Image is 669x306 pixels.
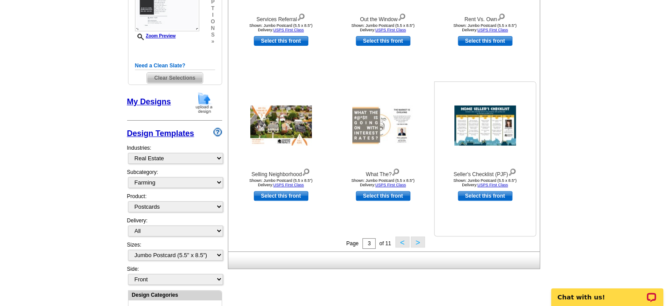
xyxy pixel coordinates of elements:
img: view design details [398,11,406,21]
img: Selling Neighborhood [250,106,312,146]
a: Zoom Preview [135,33,176,38]
img: What The? [352,106,414,146]
div: Sizes: [127,241,222,265]
iframe: LiveChat chat widget [545,278,669,306]
a: USPS First Class [477,183,508,187]
div: Side: [127,265,222,286]
span: s [211,32,215,38]
a: use this design [458,191,512,201]
div: Rent Vs. Own [437,11,534,23]
a: use this design [356,191,410,201]
img: view design details [497,11,505,21]
img: design-wizard-help-icon.png [213,128,222,136]
span: t [211,5,215,12]
div: Shown: Jumbo Postcard (5.5 x 8.5") Delivery: [233,178,329,187]
span: Page [346,240,358,247]
div: Shown: Jumbo Postcard (5.5 x 8.5") Delivery: [437,23,534,32]
div: Subcategory: [127,168,222,192]
img: view design details [297,11,305,21]
a: USPS First Class [273,183,304,187]
img: view design details [391,166,400,176]
a: USPS First Class [477,28,508,32]
span: i [211,12,215,18]
a: use this design [458,36,512,46]
a: use this design [356,36,410,46]
a: USPS First Class [375,183,406,187]
span: o [211,18,215,25]
div: Shown: Jumbo Postcard (5.5 x 8.5") Delivery: [335,178,431,187]
span: of 11 [379,240,391,247]
div: Seller's Checklist (PJF) [437,166,534,178]
a: USPS First Class [273,28,304,32]
img: Seller's Checklist (PJF) [454,106,516,146]
span: » [211,38,215,45]
button: > [411,236,425,247]
img: view design details [302,166,310,176]
button: < [395,236,409,247]
div: Selling Neighborhood [233,166,329,178]
div: Design Categories [128,291,222,299]
div: Shown: Jumbo Postcard (5.5 x 8.5") Delivery: [437,178,534,187]
div: Shown: Jumbo Postcard (5.5 x 8.5") Delivery: [335,23,431,32]
a: Design Templates [127,129,194,138]
a: USPS First Class [375,28,406,32]
div: What The? [335,166,431,178]
div: Product: [127,192,222,217]
span: Clear Selections [147,73,203,83]
a: use this design [254,191,308,201]
a: My Designs [127,97,171,106]
div: Industries: [127,140,222,168]
a: use this design [254,36,308,46]
div: Services Referral [233,11,329,23]
div: Out the Window [335,11,431,23]
div: Shown: Jumbo Postcard (5.5 x 8.5") Delivery: [233,23,329,32]
span: n [211,25,215,32]
div: Delivery: [127,217,222,241]
img: view design details [508,166,516,176]
h5: Need a Clean Slate? [135,62,215,70]
img: upload-design [193,92,216,114]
